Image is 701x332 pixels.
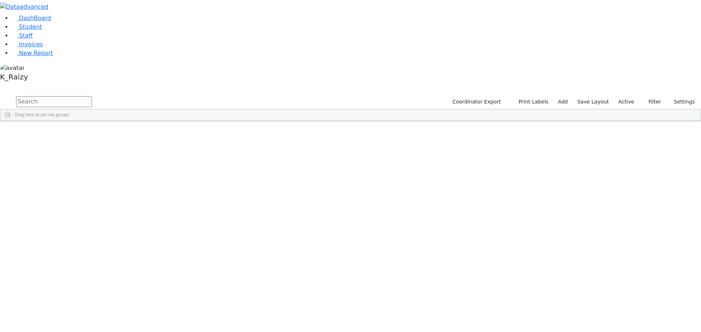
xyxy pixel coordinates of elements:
[19,23,42,30] span: Student
[12,50,53,56] a: New Report
[615,96,637,108] label: Active
[19,32,32,39] span: Staff
[12,41,43,48] a: Invoices
[12,23,42,30] a: Student
[16,96,92,107] input: Search
[510,96,552,108] button: Print Labels
[19,15,51,22] span: DashBoard
[15,112,69,117] span: Drag here to set row groups
[12,32,32,39] a: Staff
[639,96,664,108] button: Filter
[12,15,51,22] a: DashBoard
[19,41,43,48] span: Invoices
[574,96,612,108] button: Save Layout
[555,96,571,108] a: Add
[19,50,53,56] span: New Report
[448,96,504,108] button: Coordinator Export
[664,96,698,108] button: Settings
